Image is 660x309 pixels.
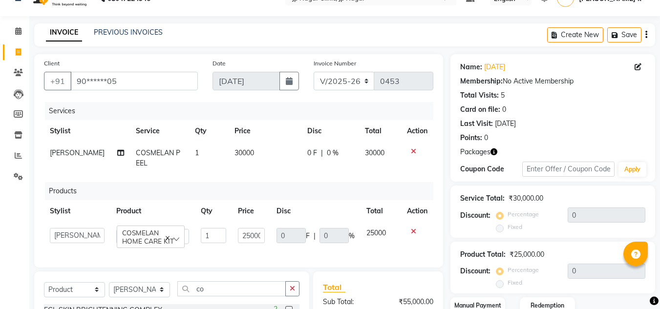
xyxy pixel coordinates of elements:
[232,200,271,222] th: Price
[547,27,603,42] button: Create New
[44,120,130,142] th: Stylist
[136,148,180,167] span: COSMELAN PEEL
[460,164,522,174] div: Coupon Code
[510,249,544,260] div: ₹25,000.00
[349,231,355,241] span: %
[522,162,615,177] input: Enter Offer / Coupon Code
[177,281,286,296] input: Search or Scan
[366,228,386,237] span: 25000
[607,27,641,42] button: Save
[195,200,232,222] th: Qty
[94,28,163,37] a: PREVIOUS INVOICES
[122,228,174,245] span: COSMELAN HOME CARE KIT
[401,200,433,222] th: Action
[460,249,506,260] div: Product Total:
[70,72,198,90] input: Search by Name/Mobile/Email/Code
[306,231,310,241] span: F
[234,148,254,157] span: 30000
[327,148,339,158] span: 0 %
[189,120,229,142] th: Qty
[508,223,522,231] label: Fixed
[508,210,539,219] label: Percentage
[508,278,522,287] label: Fixed
[213,59,226,68] label: Date
[460,76,645,86] div: No Active Membership
[50,148,105,157] span: [PERSON_NAME]
[321,148,323,158] span: |
[460,193,505,204] div: Service Total:
[110,200,195,222] th: Product
[314,59,356,68] label: Invoice Number
[618,162,646,177] button: Apply
[508,266,539,274] label: Percentage
[359,120,402,142] th: Total
[271,200,361,222] th: Disc
[45,102,441,120] div: Services
[301,120,359,142] th: Disc
[44,200,110,222] th: Stylist
[323,282,345,292] span: Total
[44,59,60,68] label: Client
[460,210,490,221] div: Discount:
[361,200,401,222] th: Total
[378,297,441,307] div: ₹55,000.00
[365,148,384,157] span: 30000
[484,133,488,143] div: 0
[314,231,316,241] span: |
[46,24,82,41] a: INVOICE
[509,193,543,204] div: ₹30,000.00
[460,76,503,86] div: Membership:
[484,62,505,72] a: [DATE]
[44,72,71,90] button: +91
[195,148,199,157] span: 1
[460,133,482,143] div: Points:
[501,90,505,101] div: 5
[130,120,189,142] th: Service
[45,182,441,200] div: Products
[460,90,499,101] div: Total Visits:
[307,148,317,158] span: 0 F
[401,120,433,142] th: Action
[460,62,482,72] div: Name:
[229,120,301,142] th: Price
[460,104,500,115] div: Card on file:
[460,266,490,276] div: Discount:
[502,104,506,115] div: 0
[495,119,516,129] div: [DATE]
[316,297,378,307] div: Sub Total:
[460,147,490,157] span: Packages
[460,119,493,129] div: Last Visit:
